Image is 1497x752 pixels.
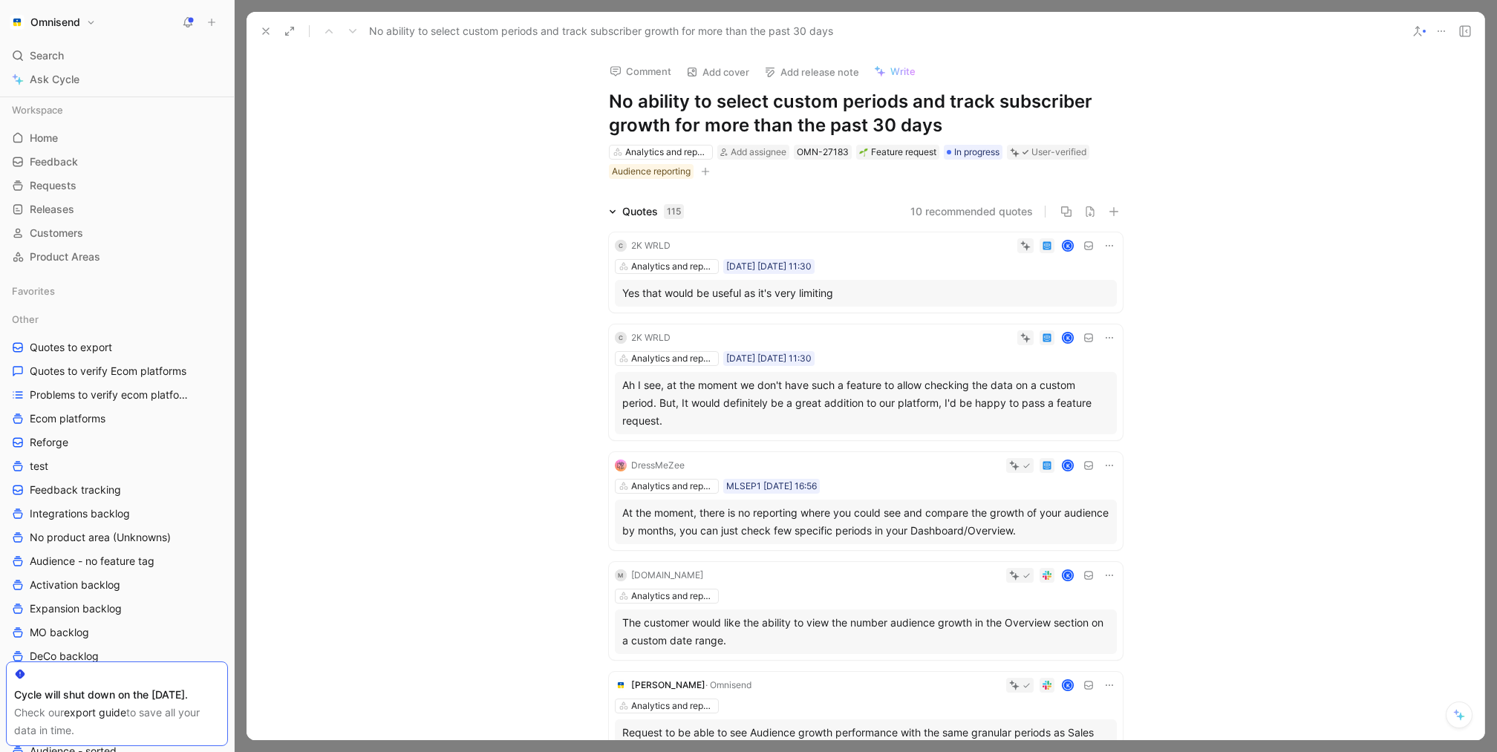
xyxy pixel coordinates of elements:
a: Expansion backlog [6,598,228,620]
div: Yes that would be useful as it's very limiting [622,284,1109,302]
a: DeCo backlog [6,645,228,667]
div: Feature request [859,145,936,160]
a: Releases [6,198,228,220]
div: C [615,332,627,344]
span: [PERSON_NAME] [631,679,705,690]
div: Favorites [6,280,228,302]
span: MO backlog [30,625,89,640]
span: Requests [30,178,76,193]
a: Product Areas [6,246,228,268]
div: K [1063,571,1072,581]
span: Add assignee [731,146,786,157]
span: In progress [954,145,999,160]
div: M [615,569,627,581]
a: Reforge [6,431,228,454]
div: 2K WRLD [631,330,671,345]
img: logo [615,679,627,691]
h1: No ability to select custom periods and track subscriber growth for more than the past 30 days [609,90,1123,137]
a: MO backlog [6,621,228,644]
div: 2K WRLD [631,238,671,253]
button: Write [867,61,922,82]
span: Feedback tracking [30,483,121,497]
a: No product area (Unknowns) [6,526,228,549]
span: · Omnisend [705,679,751,690]
a: Quotes to verify Ecom platforms [6,360,228,382]
span: Audience - no feature tag [30,554,154,569]
div: In progress [944,145,1002,160]
a: Requests [6,174,228,197]
a: Feedback tracking [6,479,228,501]
div: Other [6,308,228,330]
span: No product area (Unknowns) [30,530,171,545]
button: Add release note [757,62,866,82]
div: K [1063,241,1072,251]
div: Workspace [6,99,228,121]
div: K [1063,333,1072,343]
span: Ecom platforms [30,411,105,426]
a: test [6,455,228,477]
span: DeCo backlog [30,649,99,664]
div: Analytics and reports [631,479,714,494]
a: Ecom platforms [6,408,228,430]
div: Analytics and reports [625,145,708,160]
a: Home [6,127,228,149]
a: Customers [6,222,228,244]
div: Audience reporting [612,164,691,179]
span: Feedback [30,154,78,169]
div: [DATE] [DATE] 11:30 [726,259,812,274]
span: Search [30,47,64,65]
div: Analytics and reports [631,351,714,366]
span: Ask Cycle [30,71,79,88]
button: Comment [603,61,678,82]
span: Quotes to verify Ecom platforms [30,364,186,379]
button: OmnisendOmnisend [6,12,100,33]
a: Ask Cycle [6,68,228,91]
div: K [1063,461,1072,471]
span: No ability to select custom periods and track subscriber growth for more than the past 30 days [369,22,833,40]
div: C [615,240,627,252]
span: Releases [30,202,74,217]
div: MLSEP1 [DATE] 16:56 [726,479,817,494]
a: export guide [64,706,126,719]
div: K [1063,681,1072,690]
div: At the moment, there is no reporting where you could see and compare the growth of your audience ... [622,504,1109,540]
div: User-verified [1031,145,1086,160]
span: Favorites [12,284,55,298]
a: Audience - no feature tag [6,550,228,572]
span: Reforge [30,435,68,450]
h1: Omnisend [30,16,80,29]
button: Add cover [679,62,756,82]
div: OMN-27183 [797,145,849,160]
div: The customer would like the ability to view the number audience growth in the Overview section on... [622,614,1109,650]
span: Integrations backlog [30,506,130,521]
img: logo [615,460,627,471]
a: Problems to verify ecom platforms [6,384,228,406]
span: Activation backlog [30,578,120,592]
span: Problems to verify ecom platforms [30,388,191,402]
span: Customers [30,226,83,241]
div: [DOMAIN_NAME] [631,568,703,583]
div: 🌱Feature request [856,145,939,160]
div: Quotes115 [603,203,690,220]
span: Other [12,312,39,327]
span: Product Areas [30,249,100,264]
div: [DATE] [DATE] 11:30 [726,351,812,366]
div: Search [6,45,228,67]
div: Check our to save all your data in time. [14,704,220,739]
div: Quotes [622,203,684,220]
div: 115 [664,204,684,219]
a: Feedback [6,151,228,173]
span: Write [890,65,916,78]
a: Activation backlog [6,574,228,596]
div: Cycle will shut down on the [DATE]. [14,686,220,704]
img: 🌱 [859,148,868,157]
a: Integrations backlog [6,503,228,525]
div: Analytics and reports [631,699,714,713]
div: Analytics and reports [631,589,714,604]
div: Ah I see, at the moment we don't have such a feature to allow checking the data on a custom perio... [622,376,1109,430]
a: Quotes to export [6,336,228,359]
div: DressMeZee [631,458,685,473]
span: Expansion backlog [30,601,122,616]
button: 10 recommended quotes [910,203,1033,220]
span: test [30,459,48,474]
